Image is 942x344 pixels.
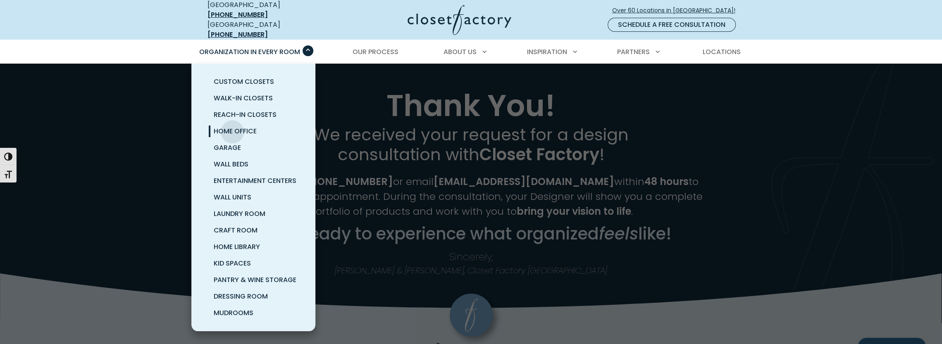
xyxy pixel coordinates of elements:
span: Locations [702,47,740,57]
span: Inspiration [527,47,567,57]
a: Over 60 Locations in [GEOGRAPHIC_DATA]! [612,3,742,18]
span: About Us [444,47,477,57]
span: Garage [214,143,241,152]
span: Dressing Room [214,292,268,301]
div: [GEOGRAPHIC_DATA] [207,20,327,40]
a: [PHONE_NUMBER] [207,30,268,39]
span: Pantry & Wine Storage [214,275,296,285]
span: Craft Room [214,225,258,235]
span: Home Office [214,126,257,136]
span: Our Process [353,47,398,57]
span: Home Library [214,242,260,251]
span: Walk-In Closets [214,93,273,103]
nav: Primary Menu [193,40,749,64]
span: Organization in Every Room [199,47,300,57]
span: Reach-In Closets [214,110,277,119]
ul: Organization in Every Room submenu [191,64,315,331]
span: Wall Units [214,192,251,202]
a: Schedule a Free Consultation [608,18,736,32]
span: Mudrooms [214,308,253,318]
span: Over 60 Locations in [GEOGRAPHIC_DATA]! [612,6,742,15]
span: Kid Spaces [214,259,251,268]
span: Custom Closets [214,77,274,86]
span: Entertainment Centers [214,176,296,185]
img: Closet Factory Logo [408,5,511,35]
span: Wall Beds [214,159,248,169]
span: Partners [617,47,650,57]
span: Laundry Room [214,209,265,218]
a: [PHONE_NUMBER] [207,10,268,19]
